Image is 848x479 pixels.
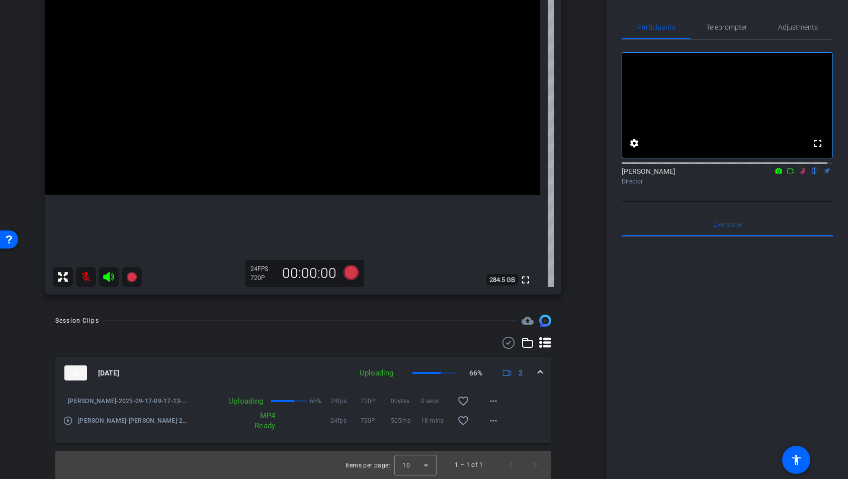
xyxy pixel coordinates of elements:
[520,274,532,286] mat-icon: fullscreen
[355,367,398,379] div: Uploading
[522,315,534,327] mat-icon: cloud_upload
[55,357,551,389] mat-expansion-panel-header: thumb-nail[DATE]Uploading66%2
[487,415,499,427] mat-icon: more_horiz
[238,411,281,431] div: MP4 Ready
[469,368,482,378] p: 66%
[778,24,818,31] span: Adjustments
[330,416,361,426] span: 24fps
[68,396,188,406] span: [PERSON_NAME]-2025-09-17-09-17-13-577-0
[391,396,421,406] span: 0bytes
[622,177,833,186] div: Director
[455,460,483,470] div: 1 – 1 of 1
[250,274,276,282] div: 720P
[713,221,742,228] span: Everyone
[523,453,547,477] button: Next page
[55,389,551,443] div: thumb-nail[DATE]Uploading66%2
[539,315,551,327] img: Session clips
[457,415,469,427] mat-icon: favorite_border
[78,416,188,426] span: [PERSON_NAME]-[PERSON_NAME]-2025-09-17-09-17-13-577-1
[486,274,519,286] span: 284.5 GB
[790,454,802,466] mat-icon: accessibility
[64,365,87,380] img: thumb-nail
[258,265,268,272] span: FPS
[310,396,322,406] p: 66%
[276,265,343,282] div: 00:00:00
[628,137,640,149] mat-icon: settings
[457,395,469,407] mat-icon: favorite_border
[391,416,421,426] span: 565mb
[622,166,833,186] div: [PERSON_NAME]
[812,137,824,149] mat-icon: fullscreen
[522,315,534,327] span: Destinations for your clips
[346,460,390,470] div: Items per page:
[637,24,675,31] span: Participants
[487,395,499,407] mat-icon: more_horiz
[188,396,269,406] div: Uploading
[809,166,821,175] mat-icon: flip
[421,396,451,406] span: 0 secs
[330,396,361,406] span: 24fps
[421,416,451,426] span: 18 mins
[499,453,523,477] button: Previous page
[361,396,391,406] span: 720P
[361,416,391,426] span: 720P
[250,265,276,273] div: 24
[706,24,747,31] span: Teleprompter
[55,316,99,326] div: Session Clips
[98,368,119,378] span: [DATE]
[519,368,523,378] span: 2
[63,416,73,426] mat-icon: play_circle_outline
